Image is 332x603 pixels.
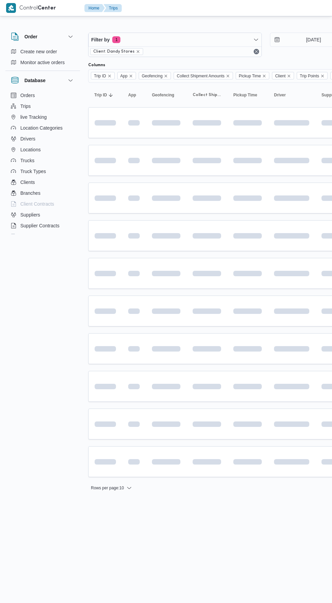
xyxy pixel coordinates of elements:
span: Trucks [20,156,34,165]
span: Trip ID; Sorted in descending order [94,92,107,98]
h3: Order [24,33,37,41]
b: Center [38,6,56,11]
button: Driver [271,90,312,100]
button: Pickup Time [231,90,265,100]
button: Client Contracts [8,199,77,209]
button: Trucks [8,155,77,166]
span: App [120,72,128,80]
button: Home [84,4,105,12]
span: Geofencing [142,72,162,80]
span: 1 active filters [112,36,120,43]
button: Remove Trip ID from selection in this group [108,74,112,78]
button: Location Categories [8,123,77,133]
button: Orders [8,90,77,101]
span: Trip ID [91,72,115,79]
button: Remove Client from selection in this group [287,74,291,78]
span: Pickup Time [236,72,269,79]
span: live Tracking [20,113,47,121]
span: Suppliers [20,211,40,219]
span: Client: Dandy Stores [93,49,135,55]
button: Remove Pickup Time from selection in this group [262,74,266,78]
span: Drivers [20,135,35,143]
div: Database [5,90,80,237]
button: Drivers [8,133,77,144]
span: Pickup Time [239,72,261,80]
span: Driver [274,92,286,98]
label: Columns [88,62,105,68]
button: Branches [8,188,77,199]
button: Database [11,76,75,84]
span: Rows per page : 10 [91,484,124,492]
span: Pickup Time [233,92,257,98]
span: Locations [20,146,41,154]
span: Trip ID [94,72,106,80]
button: Suppliers [8,209,77,220]
button: remove selected entity [136,50,140,54]
span: Collect Shipment Amounts [174,72,233,79]
button: Remove Geofencing from selection in this group [164,74,168,78]
button: Trips [8,101,77,112]
button: Truck Types [8,166,77,177]
span: Location Categories [20,124,63,132]
span: Orders [20,91,35,99]
button: Remove App from selection in this group [129,74,133,78]
button: live Tracking [8,112,77,123]
span: App [128,92,136,98]
span: Devices [20,232,37,241]
button: App [125,90,142,100]
span: Supplier Contracts [20,222,59,230]
span: Geofencing [139,72,171,79]
span: Create new order [20,48,57,56]
span: App [117,72,136,79]
button: Trips [103,4,122,12]
span: Filter by [91,36,110,44]
span: Truck Types [20,167,46,175]
span: Trip Points [297,72,328,79]
div: Order [5,46,80,71]
button: Rows per page:10 [88,484,135,492]
span: Collect Shipment Amounts [193,92,221,98]
button: Supplier Contracts [8,220,77,231]
span: Client Contracts [20,200,54,208]
svg: Sorted in descending order [108,92,114,98]
span: Branches [20,189,40,197]
img: X8yXhbKr1z7QwAAAABJRU5ErkJggg== [6,3,16,13]
h3: Database [24,76,45,84]
button: Create new order [8,46,77,57]
span: Geofencing [152,92,174,98]
button: Remove Collect Shipment Amounts from selection in this group [226,74,230,78]
button: Remove [252,48,260,56]
button: Trip IDSorted in descending order [92,90,119,100]
span: Client [275,72,286,80]
button: Devices [8,231,77,242]
button: Monitor active orders [8,57,77,68]
span: Trips [20,102,31,110]
span: Clients [20,178,35,186]
button: Clients [8,177,77,188]
span: Monitor active orders [20,58,65,67]
button: Geofencing [149,90,183,100]
button: Order [11,33,75,41]
button: Filter by1 active filters [89,33,261,46]
span: Trip Points [300,72,319,80]
button: Remove Trip Points from selection in this group [320,74,325,78]
button: Locations [8,144,77,155]
span: Client: Dandy Stores [90,48,143,55]
span: Collect Shipment Amounts [177,72,224,80]
span: Client [272,72,294,79]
